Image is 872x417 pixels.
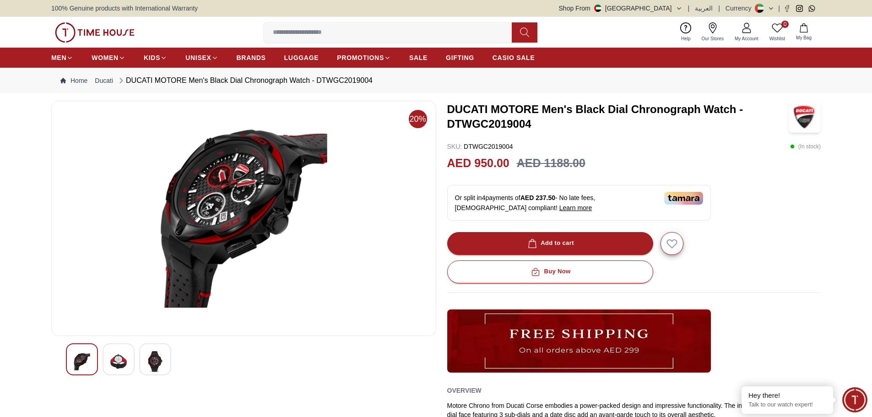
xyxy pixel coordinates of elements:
[731,35,762,42] span: My Account
[284,53,319,62] span: LUGGAGE
[51,53,66,62] span: MEN
[447,384,482,397] h2: Overview
[517,155,585,172] h3: AED 1188.00
[790,142,821,151] p: ( In stock )
[696,21,729,44] a: Our Stores
[594,5,601,12] img: United Arab Emirates
[526,238,574,249] div: Add to cart
[51,68,821,93] nav: Breadcrumb
[791,22,817,43] button: My Bag
[447,102,789,131] h3: DUCATI MOTORE Men's Black Dial Chronograph Watch - DTWGC2019004
[409,49,428,66] a: SALE
[447,309,711,373] img: ...
[117,75,373,86] div: DUCATI MOTORE Men's Black Dial Chronograph Watch - DTWGC2019004
[447,155,509,172] h2: AED 950.00
[60,76,87,85] a: Home
[493,53,535,62] span: CASIO SALE
[55,22,135,43] img: ...
[447,142,513,151] p: DTWGC2019004
[447,232,653,255] button: Add to cart
[447,260,653,283] button: Buy Now
[789,101,821,133] img: DUCATI MOTORE Men's Black Dial Chronograph Watch - DTWGC2019004
[95,76,113,85] a: Ducati
[677,35,694,42] span: Help
[764,21,791,44] a: 0Wishlist
[409,110,427,128] span: 20%
[337,49,391,66] a: PROMOTIONS
[698,35,727,42] span: Our Stores
[92,49,125,66] a: WOMEN
[409,53,428,62] span: SALE
[185,49,218,66] a: UNISEX
[796,5,803,12] a: Instagram
[92,53,119,62] span: WOMEN
[529,266,570,277] div: Buy Now
[144,49,167,66] a: KIDS
[559,4,682,13] button: Shop From[GEOGRAPHIC_DATA]
[147,351,163,372] img: DUCATI MOTORE Men's Black Dial Chronograph Watch - DTWGC2019004
[185,53,211,62] span: UNISEX
[688,4,690,13] span: |
[144,53,160,62] span: KIDS
[784,5,791,12] a: Facebook
[748,401,826,409] p: Talk to our watch expert!
[676,21,696,44] a: Help
[792,34,815,41] span: My Bag
[447,185,711,221] div: Or split in 4 payments of - No late fees, [DEMOGRAPHIC_DATA] compliant!
[446,49,474,66] a: GIFTING
[726,4,755,13] div: Currency
[74,351,90,372] img: DUCATI MOTORE Men's Black Dial Chronograph Watch - DTWGC2019004
[51,4,198,13] span: 100% Genuine products with International Warranty
[718,4,720,13] span: |
[51,49,73,66] a: MEN
[447,143,462,150] span: SKU :
[337,53,384,62] span: PROMOTIONS
[766,35,789,42] span: Wishlist
[110,351,127,372] img: DUCATI MOTORE Men's Black Dial Chronograph Watch - DTWGC2019004
[520,194,555,201] span: AED 237.50
[778,4,780,13] span: |
[237,53,266,62] span: BRANDS
[842,387,867,412] div: Chat Widget
[59,108,428,328] img: DUCATI MOTORE Men's Black Dial Chronograph Watch - DTWGC2019004
[237,49,266,66] a: BRANDS
[695,4,713,13] button: العربية
[284,49,319,66] a: LUGGAGE
[748,391,826,400] div: Hey there!
[808,5,815,12] a: Whatsapp
[664,192,703,205] img: Tamara
[446,53,474,62] span: GIFTING
[559,204,592,211] span: Learn more
[493,49,535,66] a: CASIO SALE
[781,21,789,28] span: 0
